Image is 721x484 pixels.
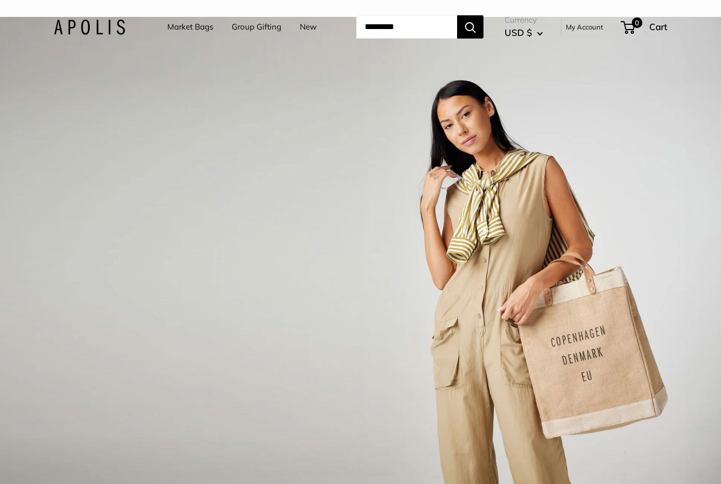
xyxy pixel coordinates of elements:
button: USD $ [505,24,543,41]
a: Market Bags [167,20,213,34]
a: Group Gifting [232,20,281,34]
button: Search [457,15,483,39]
input: Search... [356,15,457,39]
span: Cart [649,21,667,32]
a: New [300,20,317,34]
img: Apolis [54,20,125,35]
span: USD $ [505,27,532,38]
a: My Account [566,21,603,33]
a: 0 Cart [622,18,667,35]
span: Currency [505,13,543,27]
span: 0 [632,17,642,28]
